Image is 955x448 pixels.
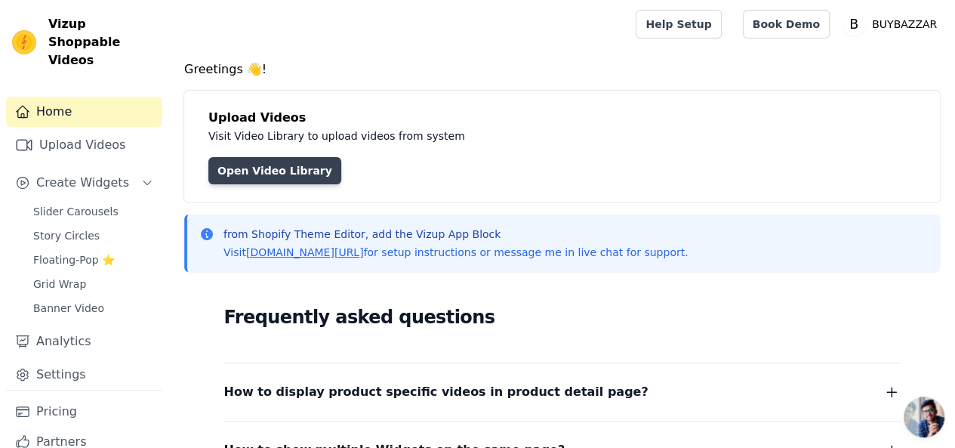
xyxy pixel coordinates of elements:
a: Banner Video [24,298,162,319]
img: Vizup [12,30,36,54]
a: Analytics [6,326,162,357]
a: Grid Wrap [24,273,162,295]
button: How to display product specific videos in product detail page? [224,382,901,403]
a: Settings [6,360,162,390]
span: Floating-Pop ⭐ [33,252,115,267]
a: Pricing [6,397,162,427]
a: Book Demo [743,10,830,39]
a: Home [6,97,162,127]
p: BUYBAZZAR [866,11,943,38]
p: from Shopify Theme Editor, add the Vizup App Block [223,227,688,242]
button: Create Widgets [6,168,162,198]
p: Visit for setup instructions or message me in live chat for support. [223,245,688,260]
text: B [849,17,858,32]
a: Open Video Library [208,157,341,184]
h4: Upload Videos [208,109,916,127]
a: Floating-Pop ⭐ [24,249,162,270]
span: Vizup Shoppable Videos [48,15,156,70]
a: [DOMAIN_NAME][URL] [246,246,364,258]
h4: Greetings 👋! [184,60,940,79]
span: Slider Carousels [33,204,119,219]
h2: Frequently asked questions [224,302,901,332]
span: How to display product specific videos in product detail page? [224,382,648,403]
button: B BUYBAZZAR [842,11,943,38]
a: Open chat [904,397,944,437]
span: Grid Wrap [33,277,86,292]
a: Upload Videos [6,130,162,160]
p: Visit Video Library to upload videos from system [208,127,885,145]
a: Slider Carousels [24,201,162,222]
span: Banner Video [33,301,104,316]
span: Story Circles [33,228,100,243]
a: Story Circles [24,225,162,246]
a: Help Setup [636,10,721,39]
span: Create Widgets [36,174,129,192]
